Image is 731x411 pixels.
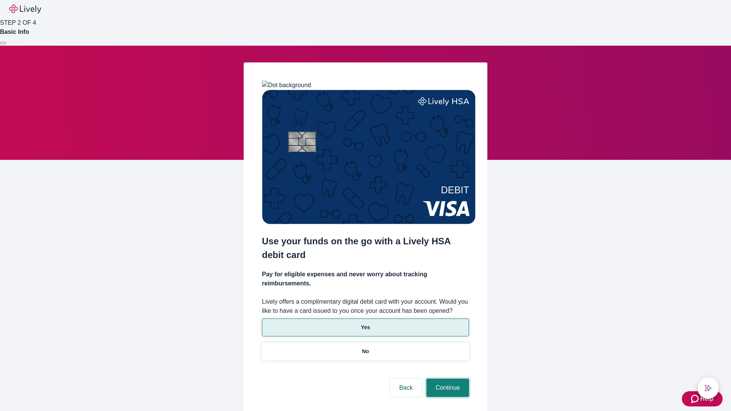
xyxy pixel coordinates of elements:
[262,297,469,315] label: Lively offers a complimentary digital debit card with your account. Would you like to have a card...
[9,5,41,14] img: Lively
[262,234,469,262] h2: Use your funds on the go with a Lively HSA debit card
[691,394,700,403] svg: Zendesk support icon
[362,347,369,355] p: No
[390,379,422,397] button: Back
[262,319,469,336] button: Yes
[262,81,311,90] img: Dot background
[700,394,713,403] span: Help
[682,391,723,406] button: Zendesk support iconHelp
[426,379,469,397] button: Continue
[262,270,469,288] h4: Pay for eligible expenses and never worry about tracking reimbursements.
[697,378,719,399] button: chat
[262,90,476,224] img: Debit card
[361,323,370,331] p: Yes
[262,342,469,360] button: No
[704,384,712,392] svg: Lively AI Assistant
